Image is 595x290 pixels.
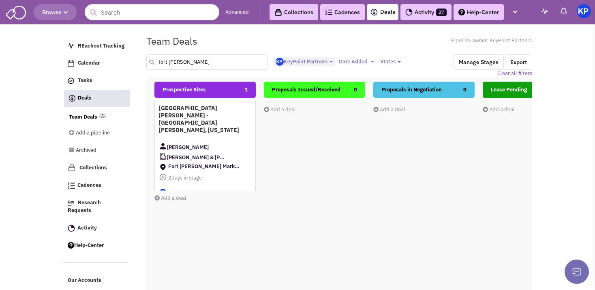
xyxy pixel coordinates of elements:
span: Cadences [77,182,101,189]
button: Date Added [336,57,377,66]
a: Clear all filters [497,70,532,78]
span: KeyPoint Partners [276,58,327,65]
span: Research Requests [68,199,101,214]
a: Add a pipeline [69,126,118,141]
span: Created [DATE] [168,190,204,197]
a: Activity27 [400,4,452,20]
a: Add a deal [373,106,405,113]
a: Help-Center [64,238,129,253]
span: days in stage [159,173,251,183]
span: 2 [168,174,171,181]
h1: Team Deals [146,36,197,46]
img: icon-deals.svg [68,93,76,103]
img: Calendar.png [68,60,74,67]
img: Activity.png [68,225,75,232]
img: icon-deals.svg [370,7,378,17]
span: Prospective Sites [163,86,206,93]
span: Browse [42,9,68,16]
span: 0 [463,82,467,98]
img: help.png [68,242,74,249]
span: 27 [436,9,447,16]
span: REachout Tracking [78,42,124,49]
img: Gp5tB00MpEGTGSMiAkF79g.png [276,58,284,66]
a: Collections [270,4,318,20]
a: Tasks [64,73,129,89]
a: Cadences [320,4,365,20]
a: Advanced [225,9,249,16]
img: Cadences_logo.png [68,182,75,189]
button: KeyPoint Partners [273,57,335,67]
span: Pipeline Owner: KeyPoint Partners [451,37,532,45]
button: Manage Stages [454,54,504,70]
span: Activity [77,224,97,231]
img: CompanyLogo [159,152,167,160]
span: Tasks [78,77,92,84]
a: REachout Tracking [64,39,129,54]
a: Help-Center [454,4,504,20]
a: Add a deal [264,106,296,113]
a: Activity [64,221,129,236]
span: Our Accounts [68,277,101,284]
a: Add a deal [483,106,515,113]
img: icon-collection-lavender.png [68,164,76,172]
a: Add a deal [154,195,186,201]
span: Proposals in Negotiation [381,86,442,93]
span: Lease Pending [491,86,527,93]
img: Cadences_logo.png [325,9,332,15]
img: icon-collection-lavender-black.svg [274,9,282,16]
button: Browse [34,4,77,20]
h4: [GEOGRAPHIC_DATA][PERSON_NAME] - [GEOGRAPHIC_DATA][PERSON_NAME], [US_STATE] [159,104,251,134]
img: Research.png [68,201,74,206]
span: 1 [244,82,248,98]
a: Deals [370,7,395,17]
img: SmartAdmin [6,4,26,19]
img: Contact Image [159,142,167,150]
a: Team Deals [69,113,97,121]
img: help.png [458,9,465,15]
span: [PERSON_NAME] & [PERSON_NAME] [167,152,225,162]
span: Date Added [339,58,368,65]
img: Activity.png [405,9,413,16]
button: Export [505,54,532,70]
a: Archived [69,143,118,158]
button: States [378,57,403,66]
input: Search [85,4,219,20]
span: Proposals Issued/Received [272,86,340,93]
span: Collections [79,164,107,171]
span: Fort [PERSON_NAME] Marketplace [168,163,241,169]
span: 0 [354,82,357,98]
img: KeyPoint Partners [577,4,591,18]
a: Collections [64,160,129,176]
a: Cadences [64,178,129,193]
img: icon-tasks.png [68,78,74,84]
a: Research Requests [64,195,129,219]
span: Calendar [78,60,100,67]
a: Our Accounts [64,273,129,288]
span: [PERSON_NAME] [167,142,209,152]
img: icon-daysinstage.png [159,173,167,181]
span: States [380,58,396,65]
a: Calendar [64,56,129,71]
img: ShoppingCenter [159,163,167,171]
input: Search deals [146,54,268,70]
a: Deals [64,90,130,107]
